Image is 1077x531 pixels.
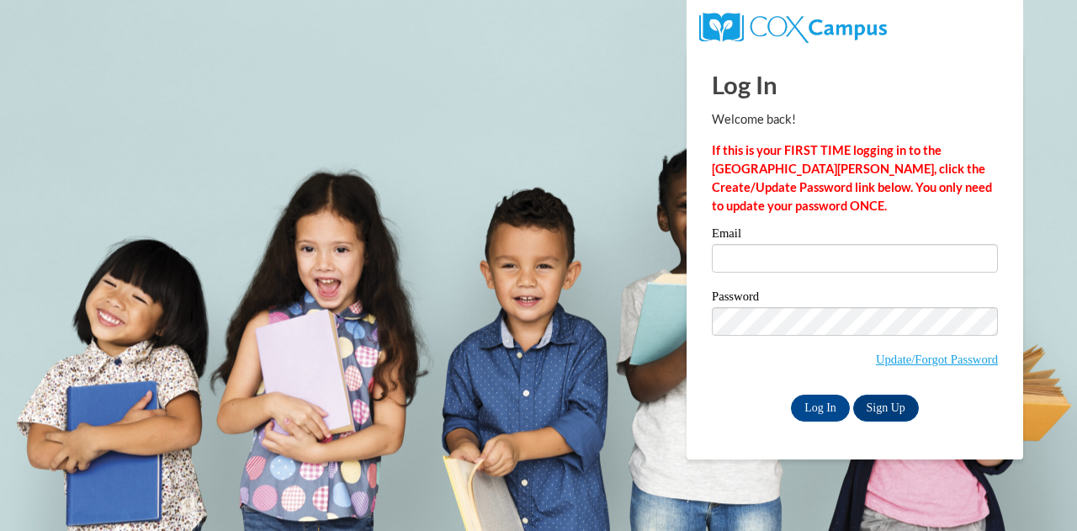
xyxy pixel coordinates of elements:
a: COX Campus [699,19,887,34]
p: Welcome back! [712,110,998,129]
input: Log In [791,395,850,422]
label: Email [712,227,998,244]
a: Sign Up [853,395,919,422]
h1: Log In [712,67,998,102]
img: COX Campus [699,13,887,43]
strong: If this is your FIRST TIME logging in to the [GEOGRAPHIC_DATA][PERSON_NAME], click the Create/Upd... [712,143,992,213]
a: Update/Forgot Password [876,353,998,366]
label: Password [712,290,998,307]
